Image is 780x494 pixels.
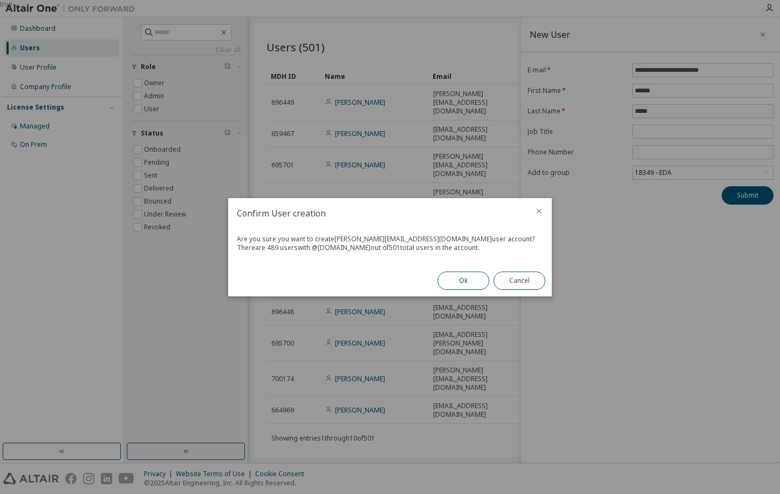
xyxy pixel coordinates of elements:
[494,272,545,290] button: Cancel
[228,198,526,228] h2: Confirm User creation
[437,272,489,290] button: Ok
[237,243,543,252] div: There are 489 users with @ [DOMAIN_NAME] out of 501 total users in the account.
[237,235,543,243] div: Are you sure you want to create [PERSON_NAME][EMAIL_ADDRESS][DOMAIN_NAME] user account?
[535,207,543,215] button: close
